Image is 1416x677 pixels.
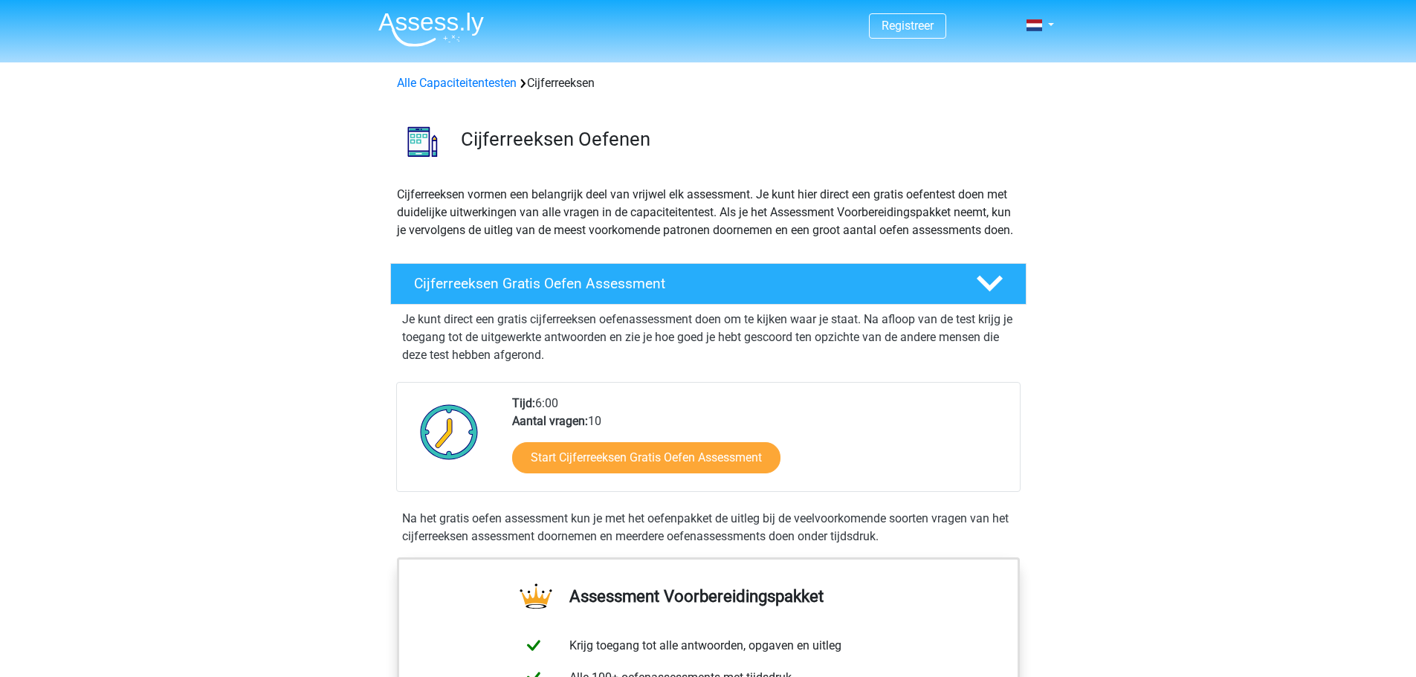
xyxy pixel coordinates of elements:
p: Cijferreeksen vormen een belangrijk deel van vrijwel elk assessment. Je kunt hier direct een grat... [397,186,1020,239]
a: Cijferreeksen Gratis Oefen Assessment [384,263,1032,305]
a: Start Cijferreeksen Gratis Oefen Assessment [512,442,780,473]
h4: Cijferreeksen Gratis Oefen Assessment [414,275,952,292]
p: Je kunt direct een gratis cijferreeksen oefenassessment doen om te kijken waar je staat. Na afloo... [402,311,1015,364]
b: Aantal vragen: [512,414,588,428]
a: Alle Capaciteitentesten [397,76,517,90]
img: Assessly [378,12,484,47]
img: Klok [412,395,487,469]
div: Na het gratis oefen assessment kun je met het oefenpakket de uitleg bij de veelvoorkomende soorte... [396,510,1021,545]
div: 6:00 10 [501,395,1019,491]
img: cijferreeksen [391,110,454,173]
a: Registreer [882,19,934,33]
h3: Cijferreeksen Oefenen [461,128,1015,151]
b: Tijd: [512,396,535,410]
div: Cijferreeksen [391,74,1026,92]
